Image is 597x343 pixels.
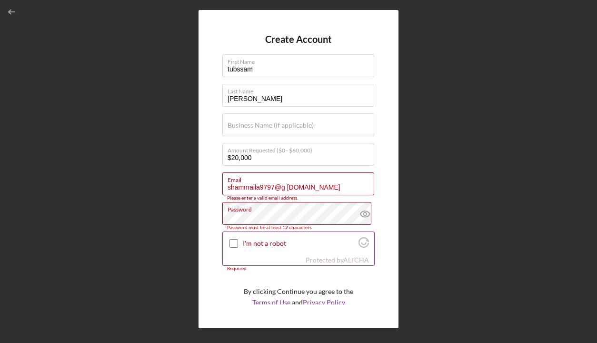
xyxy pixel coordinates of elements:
[222,266,375,272] div: Required
[265,34,332,45] h4: Create Account
[222,195,375,201] div: Please enter a valid email address.
[228,121,314,129] label: Business Name (if applicable)
[228,202,374,213] label: Password
[228,173,374,183] label: Email
[228,143,374,154] label: Amount Requested ($0 - $60,000)
[222,225,375,231] div: Password must be at least 12 characters.
[228,84,374,95] label: Last Name
[252,298,290,306] a: Terms of Use
[303,298,345,306] a: Privacy Policy
[343,256,369,264] a: Visit Altcha.org
[243,240,356,247] label: I'm not a robot
[306,256,369,264] div: Protected by
[244,286,353,308] p: By clicking Continue you agree to the and
[358,241,369,249] a: Visit Altcha.org
[228,55,374,65] label: First Name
